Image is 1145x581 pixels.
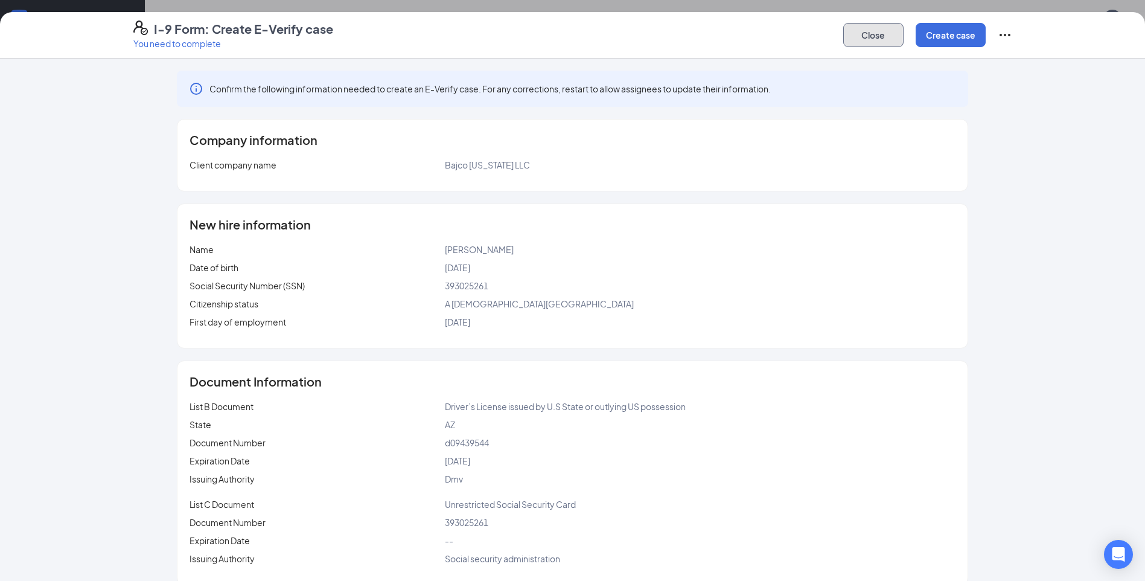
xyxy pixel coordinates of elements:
span: Social Security Number (SSN) [190,280,305,291]
span: A [DEMOGRAPHIC_DATA][GEOGRAPHIC_DATA] [445,298,634,309]
span: 393025261 [445,280,488,291]
span: [DATE] [445,262,470,273]
span: Unrestricted Social Security Card [445,499,576,510]
div: Open Intercom Messenger [1104,540,1133,569]
span: [DATE] [445,316,470,327]
span: Client company name [190,159,276,170]
span: Issuing Authority [190,553,255,564]
button: Create case [916,23,986,47]
span: Citizenship status [190,298,258,309]
span: Issuing Authority [190,473,255,484]
span: d09439544 [445,437,489,448]
span: 393025261 [445,517,488,528]
span: Driver’s License issued by U.S State or outlying US possession [445,401,686,412]
span: Expiration Date [190,455,250,466]
span: [PERSON_NAME] [445,244,514,255]
svg: FormI9EVerifyIcon [133,21,148,35]
span: AZ [445,419,455,430]
span: Document Information [190,376,322,388]
span: List C Document [190,499,254,510]
svg: Ellipses [998,28,1012,42]
span: -- [445,535,453,546]
h4: I-9 Form: Create E-Verify case [154,21,333,37]
span: Name [190,244,214,255]
span: State [190,419,211,430]
span: List B Document [190,401,254,412]
span: Social security administration [445,553,560,564]
span: Company information [190,134,317,146]
span: Date of birth [190,262,238,273]
span: Bajco [US_STATE] LLC [445,159,530,170]
button: Close [843,23,904,47]
span: Document Number [190,517,266,528]
span: Dmv [445,473,463,484]
p: You need to complete [133,37,333,50]
span: Expiration Date [190,535,250,546]
span: First day of employment [190,316,286,327]
span: New hire information [190,219,311,231]
svg: Info [189,82,203,96]
span: Document Number [190,437,266,448]
span: [DATE] [445,455,470,466]
span: Confirm the following information needed to create an E-Verify case. For any corrections, restart... [209,83,771,95]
